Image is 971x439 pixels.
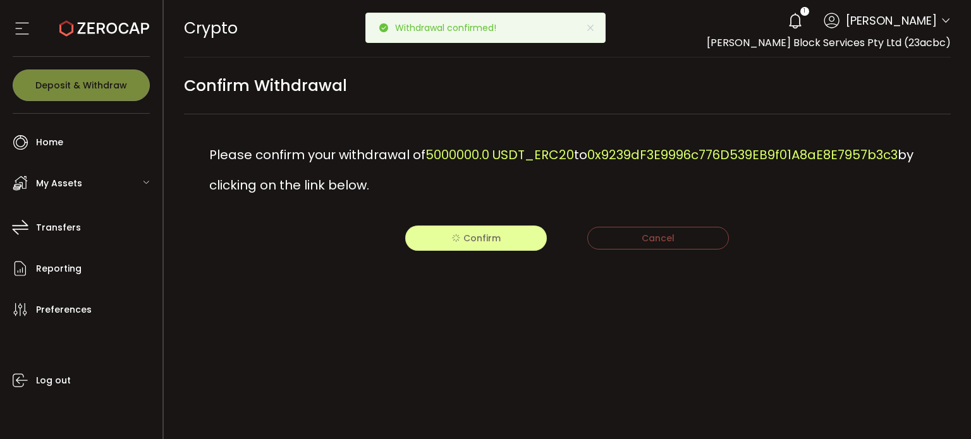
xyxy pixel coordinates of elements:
iframe: Chat Widget [908,378,971,439]
button: Cancel [587,227,729,250]
span: Crypto [184,17,238,39]
span: Log out [36,371,71,390]
span: to [574,146,587,164]
span: 0x9239dF3E9996c776D539EB9f01A8aE8E7957b3c3 [587,146,898,164]
span: Preferences [36,301,92,319]
span: [PERSON_NAME] [846,12,937,29]
span: Transfers [36,219,81,237]
span: Cancel [642,232,675,244]
span: Please confirm your withdrawal of [209,146,425,164]
span: Home [36,133,63,152]
span: 1 [803,7,805,16]
button: Deposit & Withdraw [13,69,150,101]
span: [PERSON_NAME] Block Services Pty Ltd (23acbc) [707,35,951,50]
span: Confirm Withdrawal [184,71,347,100]
span: Reporting [36,260,82,278]
span: Deposit & Withdraw [35,81,127,90]
p: Withdrawal confirmed! [395,23,506,32]
span: 5000000.0 USDT_ERC20 [425,146,574,164]
span: My Assets [36,174,82,193]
